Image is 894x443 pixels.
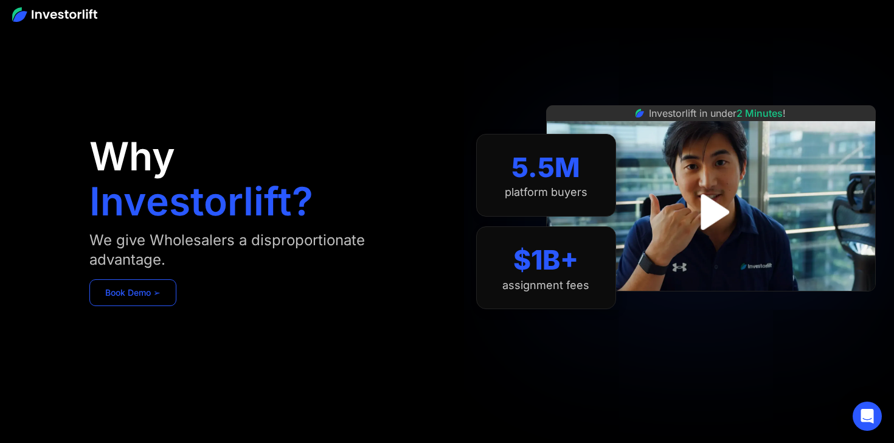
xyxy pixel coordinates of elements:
[89,137,175,176] h1: Why
[502,279,589,292] div: assignment fees
[649,106,786,120] div: Investorlift in under !
[89,279,176,306] a: Book Demo ➢
[505,186,587,199] div: platform buyers
[853,402,882,431] div: Open Intercom Messenger
[684,185,738,239] a: open lightbox
[513,244,578,276] div: $1B+
[736,107,783,119] span: 2 Minutes
[89,231,409,270] div: We give Wholesalers a disproportionate advantage.
[511,152,580,184] div: 5.5M
[89,182,313,221] h1: Investorlift?
[620,298,802,312] iframe: Customer reviews powered by Trustpilot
